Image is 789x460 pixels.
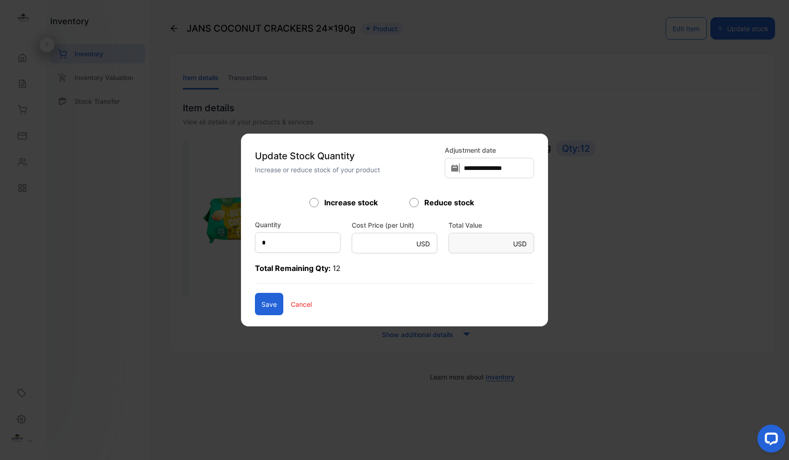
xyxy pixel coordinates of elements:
[424,197,474,208] label: Reduce stock
[448,220,534,230] label: Total Value
[255,220,281,230] label: Quantity
[255,149,439,163] p: Update Stock Quantity
[445,145,534,155] label: Adjustment date
[324,197,378,208] label: Increase stock
[513,239,527,249] p: USD
[352,220,437,230] label: Cost Price (per Unit)
[291,299,312,309] p: Cancel
[255,263,534,284] p: Total Remaining Qty:
[255,165,439,175] p: Increase or reduce stock of your product
[416,239,430,249] p: USD
[333,264,341,273] span: 12
[750,421,789,460] iframe: LiveChat chat widget
[255,293,283,315] button: Save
